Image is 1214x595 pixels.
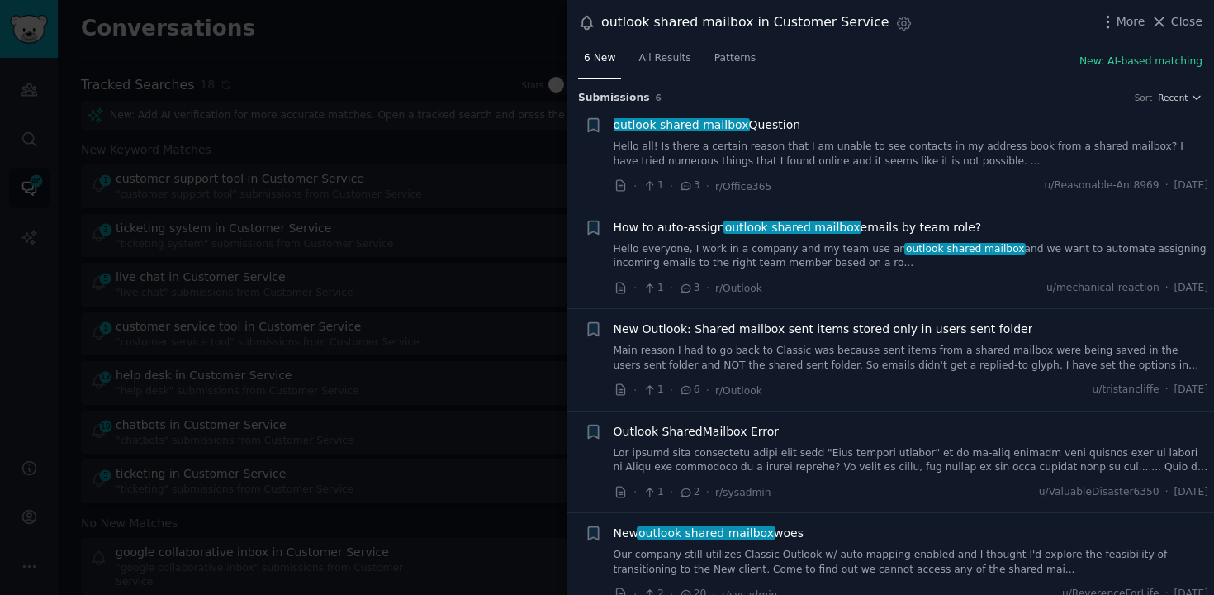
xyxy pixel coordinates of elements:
span: 1 [643,485,663,500]
span: [DATE] [1174,485,1208,500]
span: Question [614,117,801,134]
span: outlook shared mailbox [612,118,750,131]
span: 1 [643,178,663,193]
span: · [670,279,673,297]
a: Our company still utilizes Classic Outlook w/ auto mapping enabled and I thought I'd explore the ... [614,548,1209,577]
span: · [633,382,637,399]
span: New woes [614,525,804,542]
span: Recent [1158,92,1188,103]
span: · [1165,178,1169,193]
button: New: AI-based matching [1079,55,1202,69]
a: All Results [633,45,696,79]
div: Sort [1135,92,1153,103]
span: 3 [679,178,699,193]
span: · [1165,281,1169,296]
span: outlook shared mailbox [723,221,861,234]
button: Recent [1158,92,1202,103]
a: Lor ipsumd sita consectetu adipi elit sedd "Eius tempori utlabor" et do ma-aliq enimadm veni quis... [614,446,1209,475]
span: Close [1171,13,1202,31]
span: 1 [643,383,663,397]
span: u/tristancliffe [1093,383,1159,397]
span: r/Outlook [715,385,762,397]
a: Outlook SharedMailbox Error [614,423,780,440]
span: 3 [679,281,699,296]
a: Patterns [709,45,761,79]
span: r/Office365 [715,181,771,193]
span: [DATE] [1174,383,1208,397]
span: · [633,178,637,195]
a: Main reason I had to go back to Classic was because sent items from a shared mailbox were being s... [614,344,1209,373]
span: u/ValuableDisaster6350 [1039,485,1159,500]
span: [DATE] [1174,178,1208,193]
span: r/sysadmin [715,487,771,498]
span: · [670,178,673,195]
a: Newoutlook shared mailboxwoes [614,525,804,542]
span: Submission s [578,91,650,106]
span: How to auto-assign emails by team role? [614,219,982,236]
span: [DATE] [1174,281,1208,296]
span: 1 [643,281,663,296]
span: 6 [656,93,662,102]
span: · [1165,383,1169,397]
span: · [706,178,709,195]
span: More [1117,13,1145,31]
span: · [633,483,637,501]
span: · [670,483,673,501]
span: u/Reasonable-Ant8969 [1045,178,1159,193]
a: New Outlook: Shared mailbox sent items stored only in users sent folder [614,321,1033,338]
a: Hello all! Is there a certain reason that I am unable to see contacts in my address book from a s... [614,140,1209,169]
span: · [706,483,709,501]
span: 6 [679,383,699,397]
a: Hello everyone, I work in a company and my team use anoutlook shared mailboxand we want to automa... [614,242,1209,271]
span: · [1165,485,1169,500]
button: More [1099,13,1145,31]
span: r/Outlook [715,283,762,294]
span: · [633,279,637,297]
span: u/mechanical-reaction [1046,281,1159,296]
button: Close [1150,13,1202,31]
a: outlook shared mailboxQuestion [614,117,801,134]
span: outlook shared mailbox [904,243,1026,255]
a: How to auto-assignoutlook shared mailboxemails by team role? [614,219,982,236]
span: All Results [638,51,690,66]
a: 6 New [578,45,621,79]
span: 2 [679,485,699,500]
span: 6 New [584,51,615,66]
span: · [706,279,709,297]
span: · [706,382,709,399]
span: Patterns [714,51,756,66]
div: outlook shared mailbox in Customer Service [601,12,889,33]
span: outlook shared mailbox [637,526,775,540]
span: · [670,382,673,399]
